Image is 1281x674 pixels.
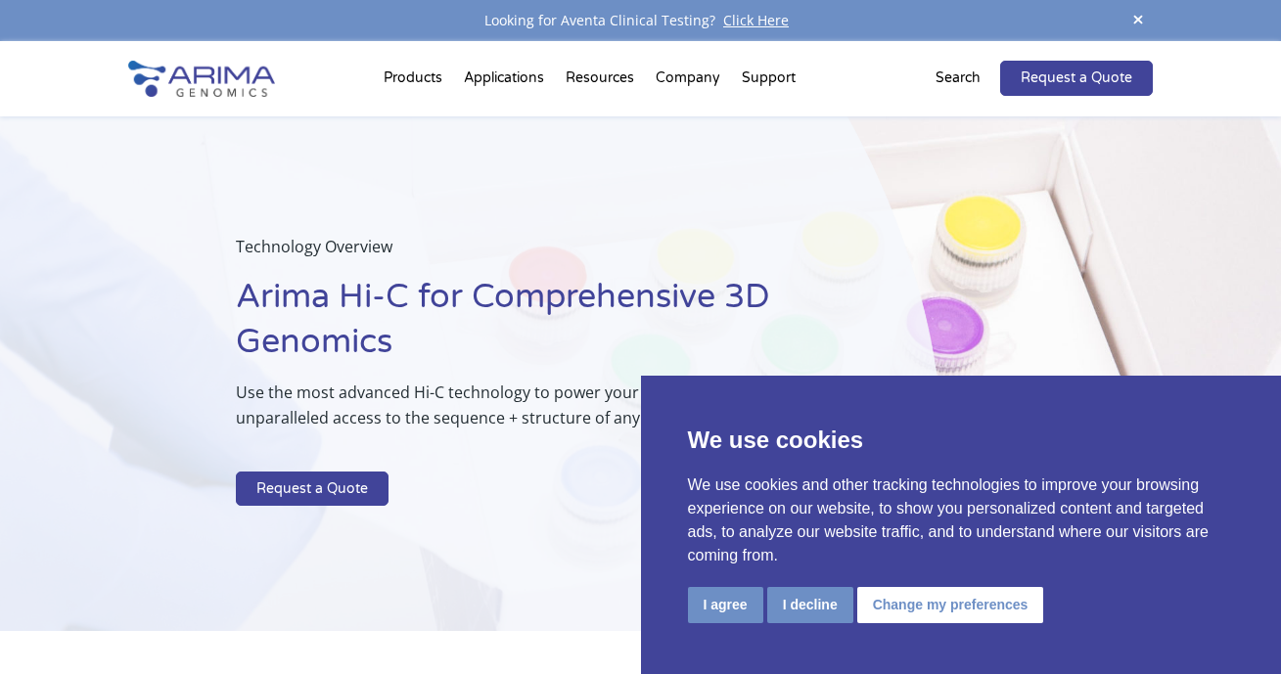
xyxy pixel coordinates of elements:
h1: Arima Hi-C for Comprehensive 3D Genomics [236,275,846,380]
button: I agree [688,587,763,623]
p: Search [936,66,981,91]
p: We use cookies and other tracking technologies to improve your browsing experience on our website... [688,473,1235,567]
p: We use cookies [688,423,1235,458]
a: Click Here [715,11,797,29]
a: Request a Quote [1000,61,1153,96]
p: Technology Overview [236,234,846,275]
button: I decline [767,587,853,623]
p: Use the most advanced Hi-C technology to power your discoveries with unparalleled access to the s... [236,380,846,446]
a: Request a Quote [236,472,389,507]
button: Change my preferences [857,587,1044,623]
img: Arima-Genomics-logo [128,61,275,97]
div: Looking for Aventa Clinical Testing? [128,8,1153,33]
